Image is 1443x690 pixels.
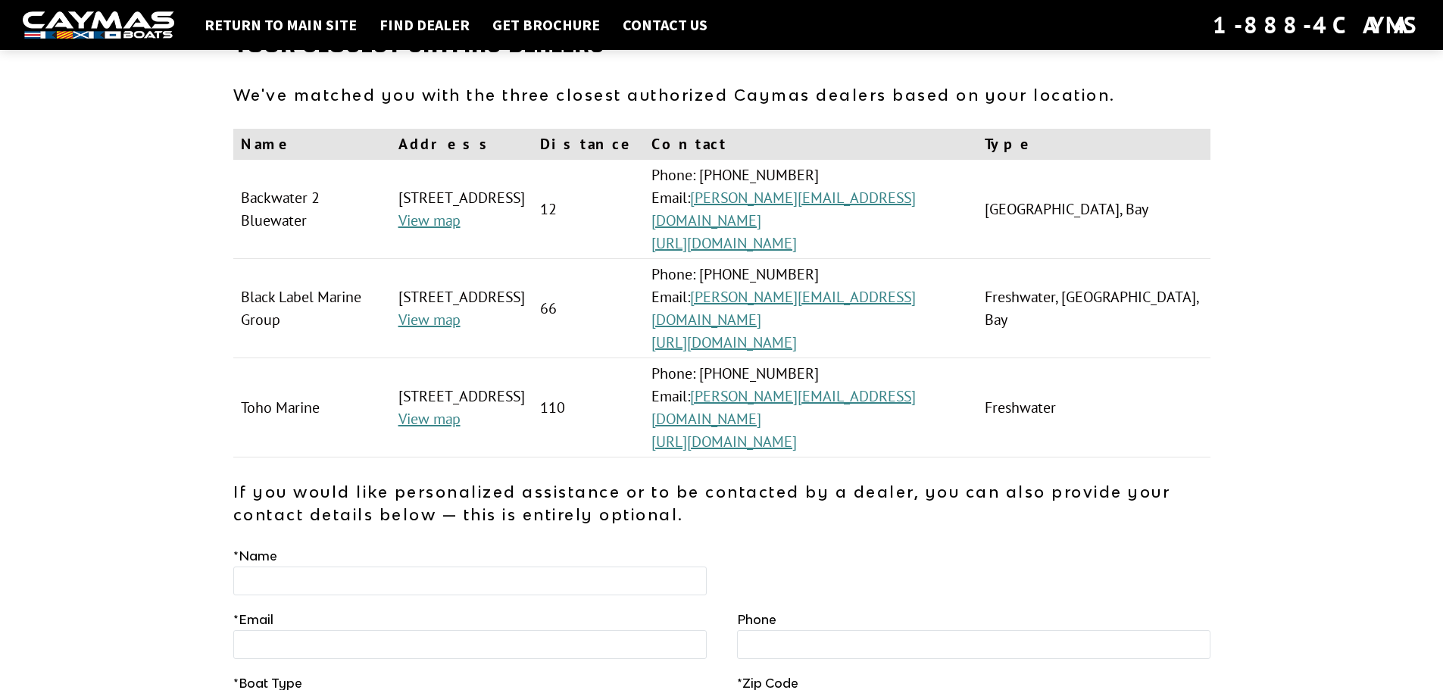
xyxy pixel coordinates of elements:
[391,160,533,259] td: [STREET_ADDRESS]
[233,610,273,629] label: Email
[233,160,391,259] td: Backwater 2 Bluewater
[651,333,797,352] a: [URL][DOMAIN_NAME]
[644,259,978,358] td: Phone: [PHONE_NUMBER] Email:
[485,15,607,35] a: Get Brochure
[533,358,644,457] td: 110
[644,129,978,160] th: Contact
[651,233,797,253] a: [URL][DOMAIN_NAME]
[533,259,644,358] td: 66
[651,386,916,429] a: [PERSON_NAME][EMAIL_ADDRESS][DOMAIN_NAME]
[644,160,978,259] td: Phone: [PHONE_NUMBER] Email:
[233,83,1210,106] p: We've matched you with the three closest authorized Caymas dealers based on your location.
[233,259,391,358] td: Black Label Marine Group
[977,358,1210,457] td: Freshwater
[615,15,715,35] a: Contact Us
[533,129,644,160] th: Distance
[391,129,533,160] th: Address
[977,160,1210,259] td: [GEOGRAPHIC_DATA], Bay
[391,358,533,457] td: [STREET_ADDRESS]
[533,160,644,259] td: 12
[644,358,978,457] td: Phone: [PHONE_NUMBER] Email:
[1213,8,1420,42] div: 1-888-4CAYMAS
[651,432,797,451] a: [URL][DOMAIN_NAME]
[398,409,461,429] a: View map
[233,129,391,160] th: Name
[372,15,477,35] a: Find Dealer
[398,211,461,230] a: View map
[391,259,533,358] td: [STREET_ADDRESS]
[233,480,1210,526] p: If you would like personalized assistance or to be contacted by a dealer, you can also provide yo...
[398,310,461,329] a: View map
[977,259,1210,358] td: Freshwater, [GEOGRAPHIC_DATA], Bay
[737,610,776,629] label: Phone
[651,287,916,329] a: [PERSON_NAME][EMAIL_ADDRESS][DOMAIN_NAME]
[651,188,916,230] a: [PERSON_NAME][EMAIL_ADDRESS][DOMAIN_NAME]
[233,358,391,457] td: Toho Marine
[197,15,364,35] a: Return to main site
[977,129,1210,160] th: Type
[23,11,174,39] img: white-logo-c9c8dbefe5ff5ceceb0f0178aa75bf4bb51f6bca0971e226c86eb53dfe498488.png
[233,547,277,565] label: Name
